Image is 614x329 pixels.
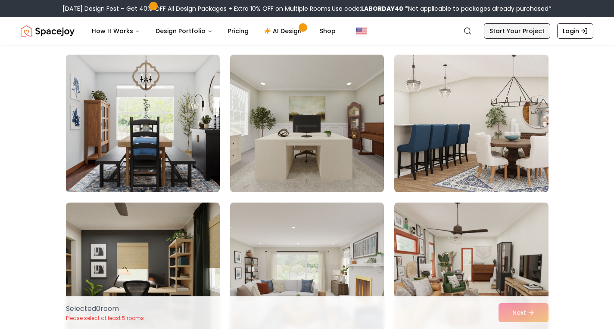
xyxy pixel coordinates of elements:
p: Selected 0 room [66,304,144,314]
nav: Main [85,22,343,40]
button: How It Works [85,22,147,40]
a: Pricing [221,22,256,40]
img: United States [356,26,367,36]
div: [DATE] Design Fest – Get 40% OFF All Design Packages + Extra 10% OFF on Multiple Rooms. [62,4,552,13]
b: LABORDAY40 [361,4,403,13]
a: Start Your Project [484,23,550,39]
nav: Global [21,17,593,45]
img: Room room-3 [394,55,548,192]
img: Room room-1 [66,55,220,192]
span: Use code: [332,4,403,13]
img: Room room-2 [230,55,384,192]
a: Shop [313,22,343,40]
p: Please select at least 5 rooms [66,315,144,322]
img: Spacejoy Logo [21,22,75,40]
a: Spacejoy [21,22,75,40]
span: *Not applicable to packages already purchased* [403,4,552,13]
button: Design Portfolio [149,22,219,40]
a: AI Design [257,22,311,40]
a: Login [557,23,593,39]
